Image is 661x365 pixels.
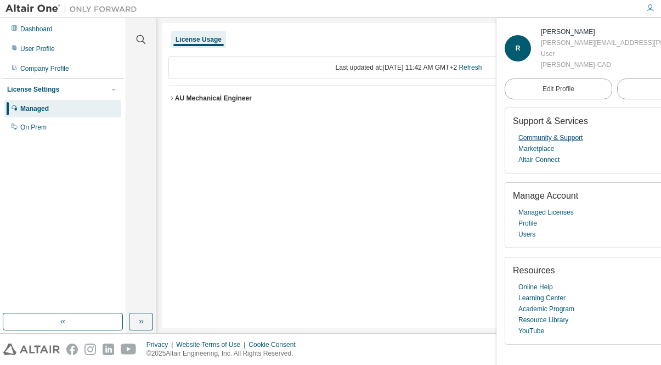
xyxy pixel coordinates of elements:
[5,3,143,14] img: Altair One
[20,123,47,132] div: On Prem
[20,25,53,33] div: Dashboard
[168,56,649,79] div: Last updated at: [DATE] 11:42 AM GMT+2
[505,78,612,99] a: Edit Profile
[176,340,248,349] div: Website Terms of Use
[543,85,574,93] span: Edit Profile
[513,191,578,200] span: Manage Account
[20,44,55,53] div: User Profile
[513,116,588,126] span: Support & Services
[518,143,554,154] a: Marketplace
[518,304,574,315] a: Academic Program
[513,266,555,275] span: Resources
[248,340,302,349] div: Cookie Consent
[518,132,583,143] a: Community & Support
[518,207,574,218] a: Managed Licenses
[516,44,521,52] span: R
[84,344,96,355] img: instagram.svg
[20,104,49,113] div: Managed
[146,349,302,358] p: © 2025 Altair Engineering, Inc. All Rights Reserved.
[518,315,568,325] a: Resource Library
[146,340,176,349] div: Privacy
[66,344,78,355] img: facebook.svg
[103,344,114,355] img: linkedin.svg
[175,94,252,103] div: AU Mechanical Engineer
[168,86,649,110] button: AU Mechanical EngineerLicense ID: 136492
[518,218,537,229] a: Profile
[176,35,222,44] div: License Usage
[518,282,553,293] a: Online Help
[3,344,60,355] img: altair_logo.svg
[518,325,544,336] a: YouTube
[518,293,566,304] a: Learning Center
[518,154,560,165] a: Altair Connect
[459,64,482,71] a: Refresh
[518,229,535,240] a: Users
[121,344,137,355] img: youtube.svg
[7,85,59,94] div: License Settings
[20,64,69,73] div: Company Profile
